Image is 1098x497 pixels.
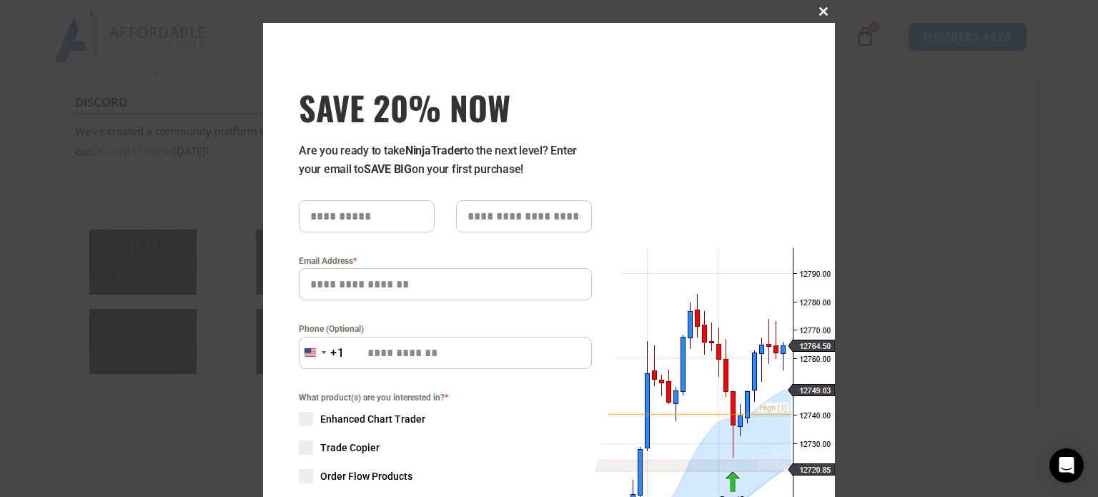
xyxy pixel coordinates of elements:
[299,337,345,369] button: Selected country
[364,162,412,176] strong: SAVE BIG
[320,441,380,455] span: Trade Copier
[1049,448,1084,483] div: Open Intercom Messenger
[299,254,592,268] label: Email Address
[299,390,592,405] span: What product(s) are you interested in?
[299,322,592,336] label: Phone (Optional)
[299,469,592,483] label: Order Flow Products
[330,344,345,363] div: +1
[299,412,592,426] label: Enhanced Chart Trader
[299,142,592,179] p: Are you ready to take to the next level? Enter your email to on your first purchase!
[320,469,412,483] span: Order Flow Products
[320,412,425,426] span: Enhanced Chart Trader
[299,87,592,127] span: SAVE 20% NOW
[299,441,592,455] label: Trade Copier
[405,144,464,157] strong: NinjaTrader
